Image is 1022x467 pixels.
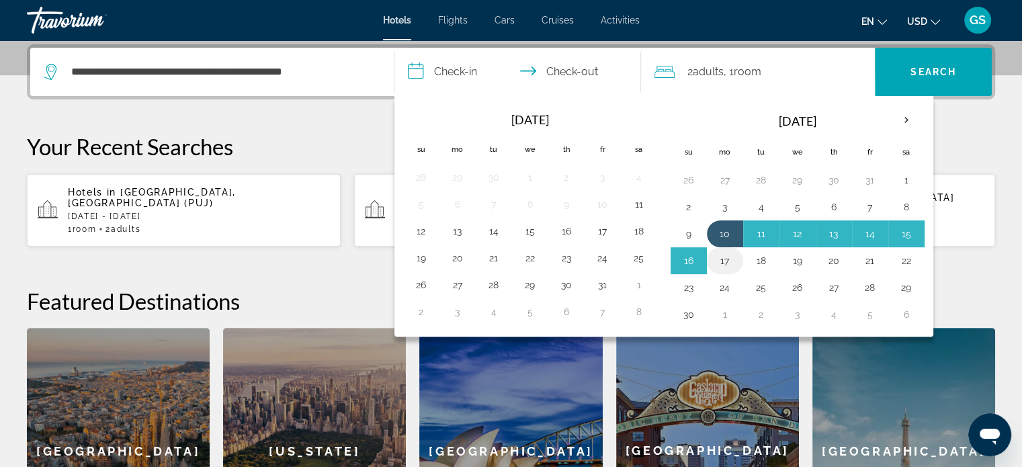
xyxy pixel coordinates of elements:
button: Day 25 [751,278,772,297]
button: Day 16 [556,222,577,241]
button: Day 4 [751,198,772,216]
button: Day 13 [447,222,468,241]
button: Day 10 [714,224,736,243]
span: 2 [105,224,140,234]
button: Day 14 [483,222,505,241]
button: Day 4 [823,305,845,324]
a: Travorium [27,3,161,38]
button: Change language [861,11,887,31]
button: Day 29 [787,171,808,189]
button: Day 5 [859,305,881,324]
a: Activities [601,15,640,26]
button: Day 11 [628,195,650,214]
span: Cruises [542,15,574,26]
button: Day 7 [483,195,505,214]
button: Day 23 [678,278,699,297]
button: Day 7 [859,198,881,216]
button: Day 30 [823,171,845,189]
button: Day 11 [751,224,772,243]
button: Day 23 [556,249,577,267]
button: Day 22 [519,249,541,267]
button: Day 27 [447,275,468,294]
table: Right calendar grid [671,105,925,328]
iframe: Button to launch messaging window [968,413,1011,456]
button: Day 12 [787,224,808,243]
button: Day 8 [628,302,650,321]
h2: Featured Destinations [27,288,995,314]
button: Day 3 [447,302,468,321]
span: Adults [692,65,723,78]
button: Day 30 [556,275,577,294]
span: en [861,16,874,27]
span: GS [970,13,986,27]
button: Day 15 [896,224,917,243]
th: [DATE] [707,105,888,137]
button: Day 9 [678,224,699,243]
button: Day 21 [483,249,505,267]
button: Next month [888,105,925,136]
button: Day 21 [859,251,881,270]
button: Day 8 [896,198,917,216]
button: Search [875,48,992,96]
button: Day 1 [896,171,917,189]
button: Hotels in [GEOGRAPHIC_DATA], [GEOGRAPHIC_DATA] (PUJ)[DATE] - [DATE]1Room2Adults [27,173,341,247]
span: 1 [68,224,96,234]
button: Day 5 [787,198,808,216]
button: Day 6 [823,198,845,216]
span: Adults [111,224,140,234]
button: Day 30 [483,168,505,187]
button: Day 19 [787,251,808,270]
button: Day 6 [447,195,468,214]
button: Day 20 [447,249,468,267]
span: Search [910,67,956,77]
a: Hotels [383,15,411,26]
button: Day 3 [592,168,613,187]
a: Flights [438,15,468,26]
button: Change currency [907,11,940,31]
button: Day 2 [751,305,772,324]
button: Day 7 [592,302,613,321]
button: Select check in and out date [394,48,642,96]
span: Hotels in [68,187,116,198]
button: Day 22 [896,251,917,270]
button: Day 5 [519,302,541,321]
button: Day 26 [787,278,808,297]
button: Day 25 [628,249,650,267]
table: Left calendar grid [403,105,657,325]
span: Room [733,65,761,78]
button: Day 18 [751,251,772,270]
button: Day 1 [519,168,541,187]
button: Day 16 [678,251,699,270]
button: Day 2 [678,198,699,216]
button: Day 1 [714,305,736,324]
button: Day 13 [823,224,845,243]
button: Day 5 [411,195,432,214]
span: USD [907,16,927,27]
span: [GEOGRAPHIC_DATA], [GEOGRAPHIC_DATA] (PUJ) [68,187,236,208]
span: 2 [687,62,723,81]
button: Day 17 [592,222,613,241]
button: Day 15 [519,222,541,241]
button: Day 6 [896,305,917,324]
button: Day 28 [751,171,772,189]
button: Day 29 [519,275,541,294]
button: Day 6 [556,302,577,321]
input: Search hotel destination [70,62,374,82]
button: Day 9 [556,195,577,214]
p: [DATE] - [DATE] [68,212,330,221]
button: Day 20 [823,251,845,270]
div: Search widget [30,48,992,96]
a: Cars [495,15,515,26]
button: Day 3 [714,198,736,216]
button: Day 27 [823,278,845,297]
button: Hotels in [GEOGRAPHIC_DATA], [GEOGRAPHIC_DATA] ([GEOGRAPHIC_DATA])[DATE] - [DATE]1Room2Adults [354,173,668,247]
button: Day 2 [411,302,432,321]
button: Day 27 [714,171,736,189]
button: User Menu [960,6,995,34]
button: Day 31 [592,275,613,294]
button: Day 4 [483,302,505,321]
